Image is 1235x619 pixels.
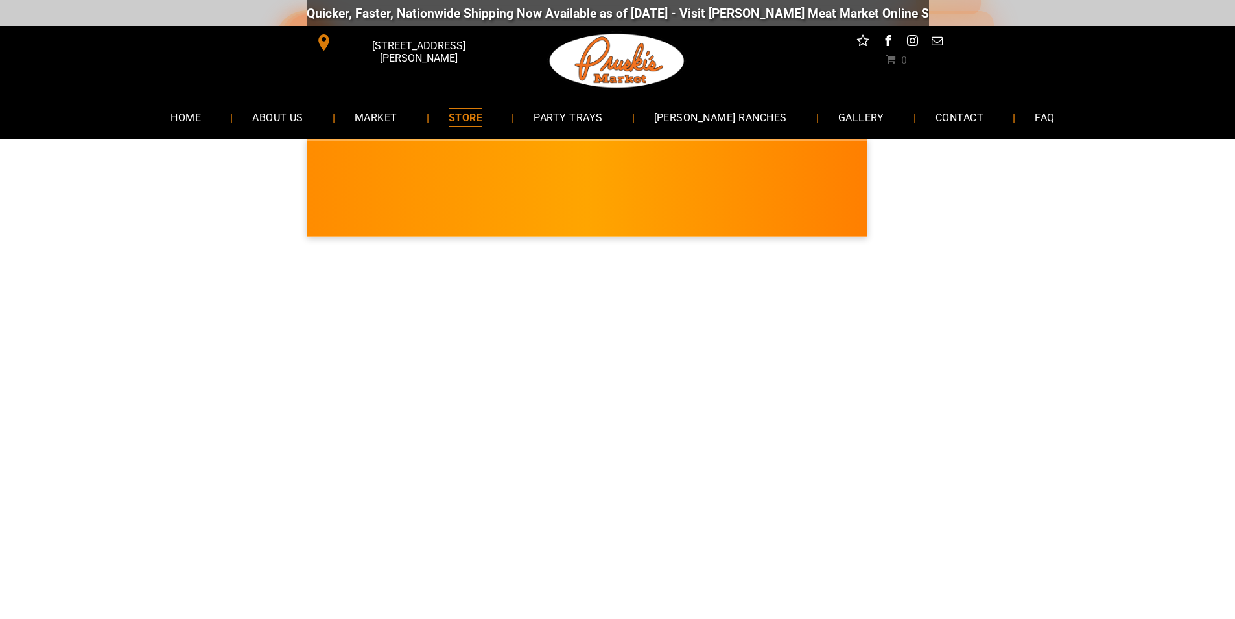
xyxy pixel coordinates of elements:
span: 0 [901,54,906,64]
img: Pruski-s+Market+HQ+Logo2-1920w.png [547,26,687,96]
a: MARKET [335,100,417,134]
a: ABOUT US [233,100,323,134]
a: facebook [879,32,896,53]
a: email [928,32,945,53]
span: [PERSON_NAME] MARKET [863,197,1118,218]
a: CONTACT [916,100,1003,134]
a: HOME [151,100,220,134]
a: STORE [429,100,502,134]
a: PARTY TRAYS [514,100,622,134]
a: [PERSON_NAME] RANCHES [635,100,806,134]
span: [STREET_ADDRESS][PERSON_NAME] [335,33,502,71]
div: Quicker, Faster, Nationwide Shipping Now Available as of [DATE] - Visit [PERSON_NAME] Meat Market... [303,6,1088,21]
a: instagram [904,32,921,53]
a: [STREET_ADDRESS][PERSON_NAME] [307,32,505,53]
a: Social network [854,32,871,53]
a: FAQ [1015,100,1074,134]
a: GALLERY [819,100,904,134]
